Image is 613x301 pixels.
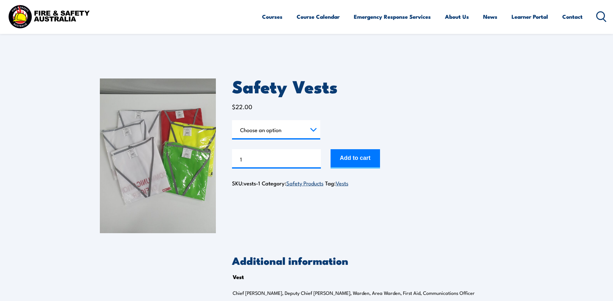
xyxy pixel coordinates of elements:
a: Safety Products [286,179,323,187]
span: Tag: [325,179,348,187]
button: Add to cart [331,149,380,169]
p: Chief [PERSON_NAME], Deputy Chief [PERSON_NAME], Warden, Area Warden, First Aid, Communications O... [233,290,492,296]
input: Product quantity [232,149,321,169]
a: Vests [336,179,348,187]
a: News [483,8,497,25]
img: Safety Vests [100,78,216,233]
a: About Us [445,8,469,25]
h1: Safety Vests [232,78,513,94]
a: Emergency Response Services [354,8,431,25]
a: Learner Portal [512,8,548,25]
th: Vest [233,272,244,282]
h2: Additional information [232,256,513,265]
span: SKU: [232,179,260,187]
a: Contact [562,8,583,25]
a: Course Calendar [297,8,340,25]
span: Category: [262,179,323,187]
bdi: 22.00 [232,102,252,111]
span: vests-1 [244,179,260,187]
span: $ [232,102,236,111]
a: Courses [262,8,282,25]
